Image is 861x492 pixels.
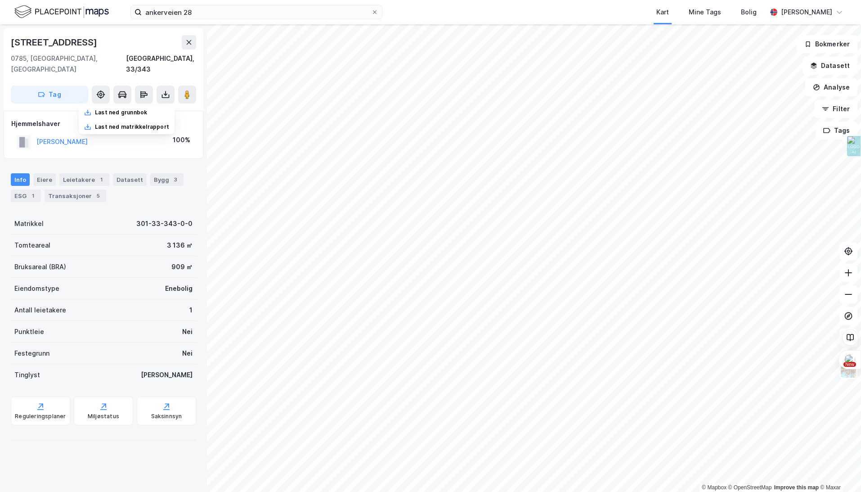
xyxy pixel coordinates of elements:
div: Miljøstatus [88,413,119,420]
a: OpenStreetMap [728,484,772,491]
iframe: Chat Widget [816,449,861,492]
div: Bruksareal (BRA) [14,262,66,272]
div: 1 [97,175,106,184]
div: Mine Tags [689,7,721,18]
div: Reguleringsplaner [15,413,66,420]
button: Filter [814,100,857,118]
div: Matrikkel [14,218,44,229]
button: Analyse [805,78,857,96]
div: Kart [656,7,669,18]
div: [PERSON_NAME] [141,370,193,380]
div: Info [11,173,30,186]
div: Nei [182,348,193,359]
div: 0785, [GEOGRAPHIC_DATA], [GEOGRAPHIC_DATA] [11,53,126,75]
div: Eiere [33,173,56,186]
div: [PERSON_NAME] [781,7,832,18]
div: 1 [28,191,37,200]
div: Last ned matrikkelrapport [95,123,169,131]
div: Tomteareal [14,240,50,251]
button: Tags [816,122,857,140]
button: Bokmerker [797,35,857,53]
div: 301-33-343-0-0 [136,218,193,229]
div: Hjemmelshaver [11,118,196,129]
div: Antall leietakere [14,305,66,316]
img: logo.f888ab2527a4732fd821a326f86c7f29.svg [14,4,109,20]
div: Festegrunn [14,348,49,359]
div: Nei [182,326,193,337]
div: 1 [189,305,193,316]
a: Improve this map [774,484,819,491]
button: Tag [11,86,88,104]
div: Bolig [741,7,757,18]
a: Mapbox [702,484,726,491]
div: Enebolig [165,283,193,294]
div: Punktleie [14,326,44,337]
div: Kontrollprogram for chat [816,449,861,492]
div: Saksinnsyn [151,413,182,420]
div: Eiendomstype [14,283,59,294]
div: 3 136 ㎡ [167,240,193,251]
div: Tinglyst [14,370,40,380]
div: 3 [171,175,180,184]
div: Leietakere [59,173,109,186]
div: 100% [173,135,190,145]
button: Datasett [803,57,857,75]
div: 909 ㎡ [171,262,193,272]
input: Søk på adresse, matrikkel, gårdeiere, leietakere eller personer [142,5,371,19]
div: ESG [11,190,41,202]
div: [STREET_ADDRESS] [11,35,99,50]
div: Datasett [113,173,147,186]
div: Bygg [150,173,184,186]
div: Transaksjoner [45,190,106,202]
div: Last ned grunnbok [95,109,147,116]
div: [GEOGRAPHIC_DATA], 33/343 [126,53,196,75]
div: 5 [94,191,103,200]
